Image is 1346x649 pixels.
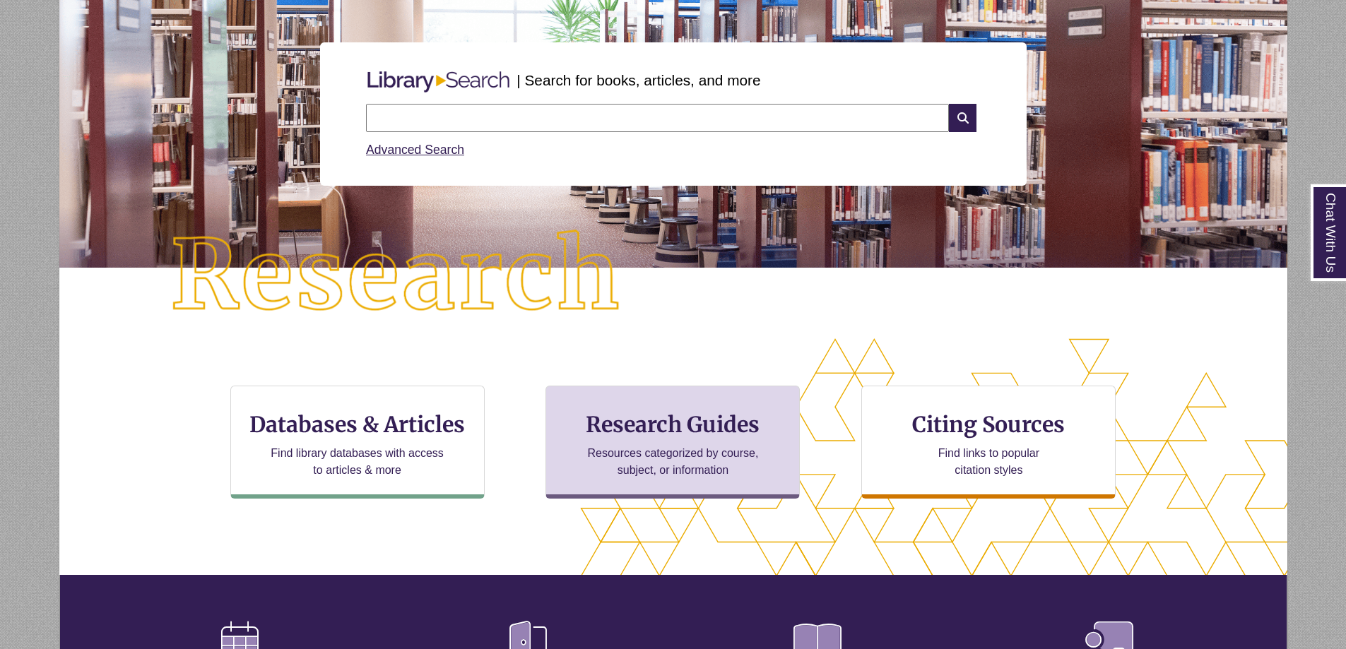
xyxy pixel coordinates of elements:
[557,411,788,438] h3: Research Guides
[120,180,673,372] img: Research
[366,143,464,157] a: Advanced Search
[265,445,449,479] p: Find library databases with access to articles & more
[242,411,473,438] h3: Databases & Articles
[360,66,516,98] img: Libary Search
[230,386,485,499] a: Databases & Articles Find library databases with access to articles & more
[545,386,800,499] a: Research Guides Resources categorized by course, subject, or information
[949,104,976,132] i: Search
[861,386,1116,499] a: Citing Sources Find links to popular citation styles
[581,445,765,479] p: Resources categorized by course, subject, or information
[920,445,1058,479] p: Find links to popular citation styles
[516,69,760,91] p: | Search for books, articles, and more
[903,411,1075,438] h3: Citing Sources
